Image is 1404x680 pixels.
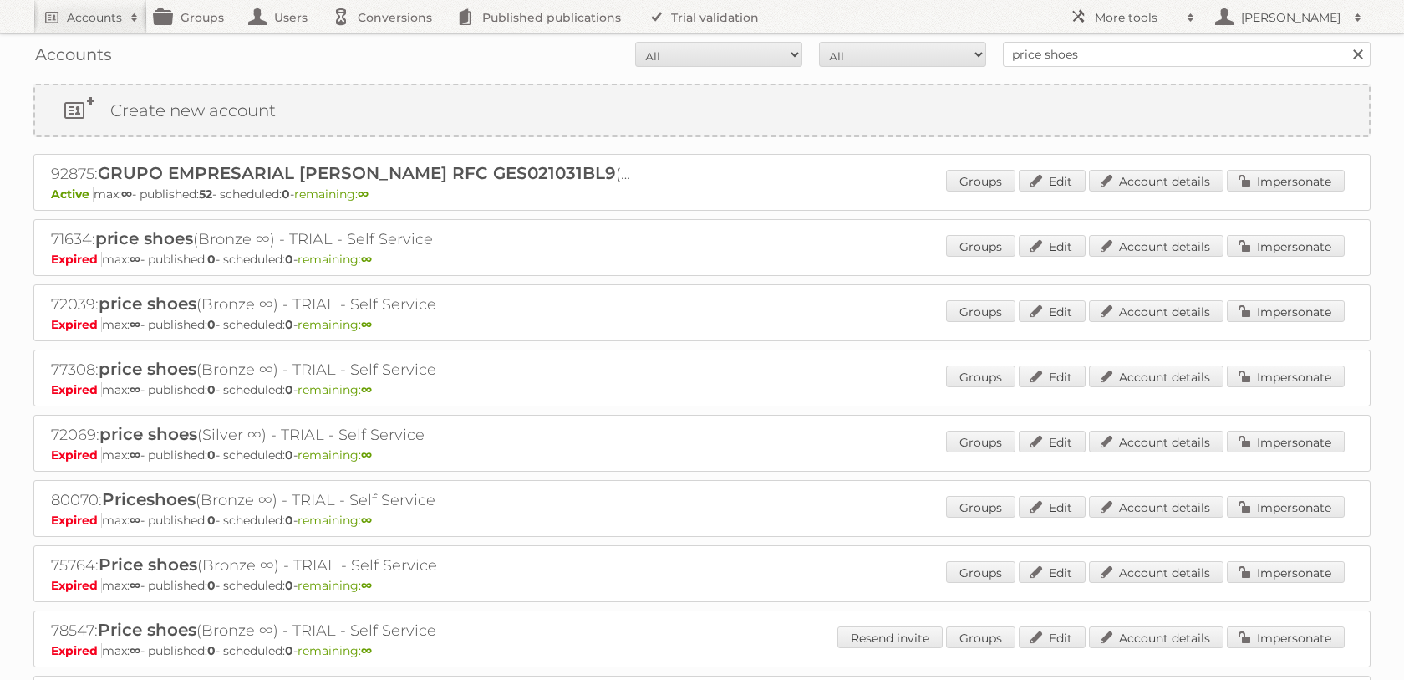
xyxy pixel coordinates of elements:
[98,620,196,640] span: Price shoes
[102,489,196,509] span: Priceshoes
[298,447,372,463] span: remaining:
[1019,561,1086,583] a: Edit
[207,252,216,267] strong: 0
[1019,366,1086,387] a: Edit
[285,513,293,528] strong: 0
[51,513,1353,528] p: max: - published: - scheduled: -
[51,424,636,446] h2: 72069: (Silver ∞) - TRIAL - Self Service
[51,382,1353,397] p: max: - published: - scheduled: -
[130,447,140,463] strong: ∞
[130,513,140,528] strong: ∞
[1089,366,1223,387] a: Account details
[199,187,212,202] strong: 52
[98,163,616,183] span: GRUPO EMPRESARIAL [PERSON_NAME] RFC GES021031BL9
[298,317,372,332] span: remaining:
[99,424,197,444] span: price shoes
[51,294,636,315] h2: 72039: (Bronze ∞) - TRIAL - Self Service
[946,431,1015,452] a: Groups
[298,578,372,593] span: remaining:
[1019,170,1086,192] a: Edit
[51,228,636,250] h2: 71634: (Bronze ∞) - TRIAL - Self Service
[207,643,216,658] strong: 0
[1227,626,1345,648] a: Impersonate
[51,252,1353,267] p: max: - published: - scheduled: -
[99,294,196,314] span: price shoes
[298,382,372,397] span: remaining:
[99,555,197,575] span: Price shoes
[1089,561,1223,583] a: Account details
[51,513,102,528] span: Expired
[51,382,102,397] span: Expired
[361,252,372,267] strong: ∞
[1227,561,1345,583] a: Impersonate
[51,359,636,381] h2: 77308: (Bronze ∞) - TRIAL - Self Service
[1089,170,1223,192] a: Account details
[130,578,140,593] strong: ∞
[285,382,293,397] strong: 0
[130,252,140,267] strong: ∞
[1019,431,1086,452] a: Edit
[361,578,372,593] strong: ∞
[285,447,293,463] strong: 0
[51,317,1353,332] p: max: - published: - scheduled: -
[946,561,1015,583] a: Groups
[51,252,102,267] span: Expired
[207,382,216,397] strong: 0
[298,643,372,658] span: remaining:
[1089,626,1223,648] a: Account details
[207,513,216,528] strong: 0
[1227,300,1345,322] a: Impersonate
[946,170,1015,192] a: Groups
[51,643,102,658] span: Expired
[1227,496,1345,518] a: Impersonate
[99,359,196,379] span: price shoes
[285,317,293,332] strong: 0
[51,187,94,202] span: Active
[51,447,1353,463] p: max: - published: - scheduled: -
[837,626,943,648] a: Resend invite
[1227,170,1345,192] a: Impersonate
[361,643,372,658] strong: ∞
[51,578,1353,593] p: max: - published: - scheduled: -
[1019,300,1086,322] a: Edit
[358,187,369,202] strong: ∞
[298,513,372,528] span: remaining:
[1089,431,1223,452] a: Account details
[51,620,636,642] h2: 78547: (Bronze ∞) - TRIAL - Self Service
[285,643,293,658] strong: 0
[207,447,216,463] strong: 0
[67,9,122,26] h2: Accounts
[130,382,140,397] strong: ∞
[51,447,102,463] span: Expired
[51,578,102,593] span: Expired
[285,252,293,267] strong: 0
[51,163,636,185] h2: 92875: (Enterprise ∞) - TRIAL
[207,317,216,332] strong: 0
[946,300,1015,322] a: Groups
[294,187,369,202] span: remaining:
[1089,300,1223,322] a: Account details
[1237,9,1345,26] h2: [PERSON_NAME]
[1227,366,1345,387] a: Impersonate
[361,513,372,528] strong: ∞
[1227,235,1345,257] a: Impersonate
[51,489,636,511] h2: 80070: (Bronze ∞) - TRIAL - Self Service
[121,187,132,202] strong: ∞
[1095,9,1178,26] h2: More tools
[298,252,372,267] span: remaining:
[946,626,1015,648] a: Groups
[1089,496,1223,518] a: Account details
[130,643,140,658] strong: ∞
[35,85,1369,135] a: Create new account
[285,578,293,593] strong: 0
[1089,235,1223,257] a: Account details
[1019,235,1086,257] a: Edit
[946,366,1015,387] a: Groups
[51,187,1353,202] p: max: - published: - scheduled: -
[95,228,193,248] span: price shoes
[361,382,372,397] strong: ∞
[1227,431,1345,452] a: Impersonate
[51,317,102,332] span: Expired
[946,235,1015,257] a: Groups
[130,317,140,332] strong: ∞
